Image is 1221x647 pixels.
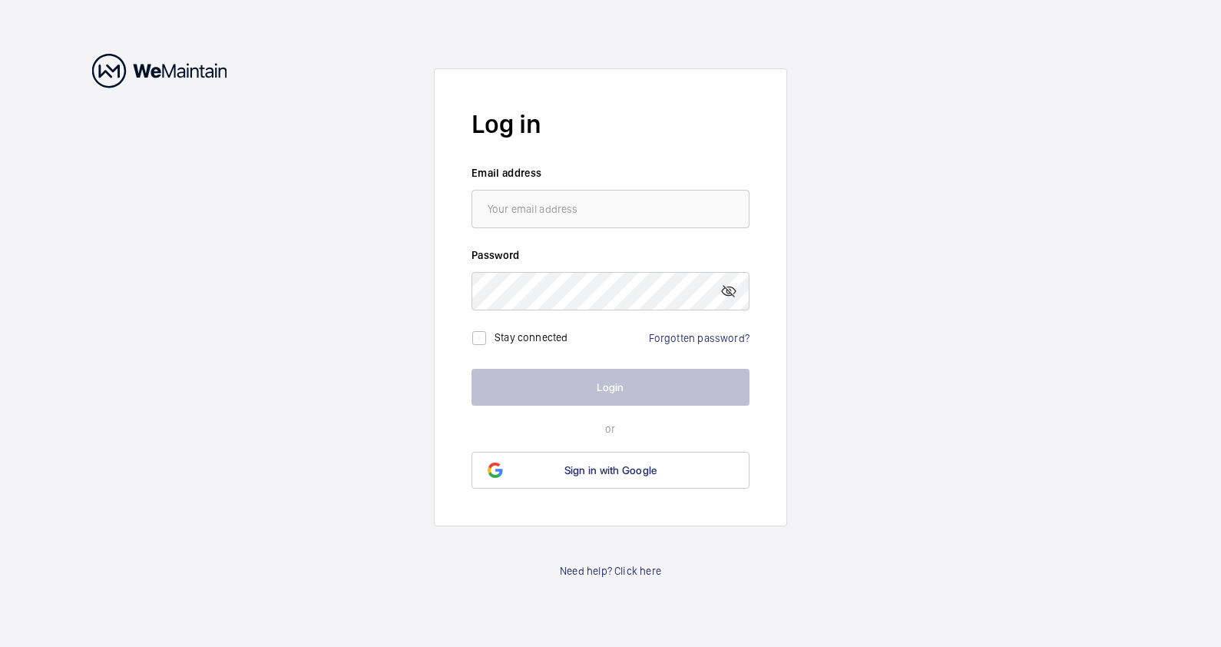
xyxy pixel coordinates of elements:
[472,190,749,228] input: Your email address
[472,247,749,263] label: Password
[495,331,568,343] label: Stay connected
[472,165,749,181] label: Email address
[560,563,661,579] a: Need help? Click here
[564,464,657,476] span: Sign in with Google
[649,332,749,344] a: Forgotten password?
[472,106,749,142] h2: Log in
[472,369,749,406] button: Login
[472,421,749,436] p: or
